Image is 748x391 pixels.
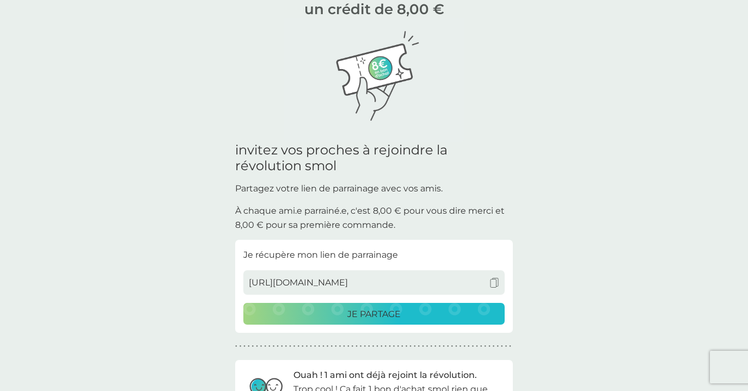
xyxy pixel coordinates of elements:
[376,344,378,349] p: ●
[277,344,279,349] p: ●
[293,344,296,349] p: ●
[297,344,299,349] p: ●
[393,344,395,349] p: ●
[235,344,237,349] p: ●
[418,344,420,349] p: ●
[397,344,399,349] p: ●
[314,344,316,349] p: ●
[284,18,464,142] img: Ce graphique contient une main tenant un bon d’achat de huit euros.
[406,344,408,349] p: ●
[389,344,391,349] p: ●
[352,344,354,349] p: ●
[335,344,337,349] p: ●
[285,344,287,349] p: ●
[347,307,401,321] p: Je partage
[256,344,258,349] p: ●
[489,278,499,288] img: copier dans le presse papier
[235,182,513,196] p: Partagez votre lien de parrainage avec vos amis.
[318,344,321,349] p: ●
[235,204,513,232] p: À chaque ami.e parrainé.e, c'est 8,00 € pour vous dire merci et 8,00 € pour sa première commande.
[493,344,495,349] p: ●
[472,344,474,349] p: ●
[243,248,505,262] p: Je récupère mon lien de parrainage
[310,344,312,349] p: ●
[455,344,457,349] p: ●
[260,344,262,349] p: ●
[368,344,370,349] p: ●
[430,344,432,349] p: ●
[372,344,375,349] p: ●
[248,344,250,349] p: ●
[468,344,470,349] p: ●
[459,344,462,349] p: ●
[381,344,383,349] p: ●
[505,344,507,349] p: ●
[496,344,499,349] p: ●
[434,344,437,349] p: ●
[488,344,491,349] p: ●
[422,344,424,349] p: ●
[439,344,441,349] p: ●
[414,344,416,349] p: ●
[385,344,387,349] p: ●
[327,344,329,349] p: ●
[322,344,324,349] p: ●
[243,303,505,325] button: Je partage
[339,344,341,349] p: ●
[243,344,246,349] p: ●
[235,142,513,174] h1: invitez vos proches à rejoindre la révolution smol
[480,344,482,349] p: ●
[289,344,291,349] p: ●
[443,344,445,349] p: ●
[463,344,465,349] p: ●
[240,344,242,349] p: ●
[426,344,428,349] p: ●
[330,344,333,349] p: ●
[501,344,503,349] p: ●
[268,344,271,349] p: ●
[252,344,254,349] p: ●
[409,344,412,349] p: ●
[249,276,348,290] span: [URL][DOMAIN_NAME]
[509,344,511,349] p: ●
[281,344,283,349] p: ●
[401,344,403,349] p: ●
[293,368,477,382] h6: Ouah ! 1 ami ont déjà rejoint la révolution.
[273,344,275,349] p: ●
[364,344,366,349] p: ●
[476,344,478,349] p: ●
[306,344,308,349] p: ●
[355,344,358,349] p: ●
[447,344,449,349] p: ●
[485,344,487,349] p: ●
[347,344,350,349] p: ●
[360,344,362,349] p: ●
[451,344,453,349] p: ●
[264,344,266,349] p: ●
[302,344,304,349] p: ●
[343,344,345,349] p: ●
